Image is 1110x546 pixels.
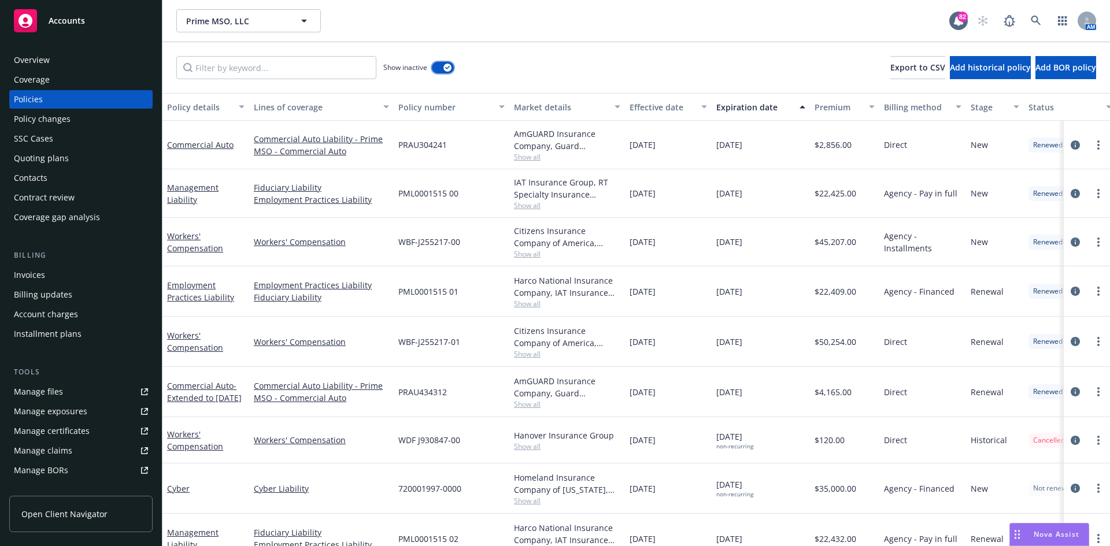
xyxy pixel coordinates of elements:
button: Add historical policy [950,56,1031,79]
span: Add BOR policy [1035,62,1096,73]
div: Stage [971,101,1007,113]
span: Agency - Pay in full [884,533,957,545]
a: Manage exposures [9,402,153,421]
button: Policy number [394,93,509,121]
a: circleInformation [1068,138,1082,152]
span: [DATE] [630,236,656,248]
a: Installment plans [9,325,153,343]
span: Direct [884,386,907,398]
span: [DATE] [630,533,656,545]
span: Renewal [971,285,1004,298]
span: [DATE] [716,139,742,151]
div: Summary of insurance [14,481,102,499]
div: IAT Insurance Group, RT Specialty Insurance Services, LLC [514,176,620,200]
button: Lines of coverage [249,93,394,121]
span: Direct [884,139,907,151]
div: Manage BORs [14,461,68,480]
span: Cancelled [1033,435,1065,445]
a: more [1091,335,1105,348]
div: Tools [9,366,153,378]
div: Coverage [14,70,50,89]
a: circleInformation [1068,481,1082,495]
a: Manage files [9,382,153,401]
div: Citizens Insurance Company of America, Hanover Insurance Group [514,325,620,349]
a: Commercial Auto Liability - Prime MSO - Commercial Auto [254,133,389,157]
a: Manage certificates [9,422,153,440]
div: Manage claims [14,441,72,460]
span: Show all [514,349,620,359]
span: [DATE] [630,386,656,398]
button: Stage [966,93,1024,121]
a: Management Liability [167,182,219,205]
a: more [1091,532,1105,545]
a: Quoting plans [9,149,153,168]
span: PRAU304241 [398,139,447,151]
button: Nova Assist [1009,523,1089,546]
a: circleInformation [1068,385,1082,399]
a: Fiduciary Liability [254,526,389,538]
a: Accounts [9,5,153,37]
a: Manage BORs [9,461,153,480]
span: $22,425.00 [815,187,856,199]
span: Agency - Financed [884,285,954,298]
span: Accounts [49,16,85,25]
a: more [1091,138,1105,152]
a: circleInformation [1068,284,1082,298]
span: Renewed [1033,237,1063,247]
div: Policy changes [14,110,71,128]
a: more [1091,385,1105,399]
span: New [971,187,988,199]
span: Renewal [971,386,1004,398]
div: Invoices [14,266,45,284]
a: Manage claims [9,441,153,460]
div: Installment plans [14,325,82,343]
a: Fiduciary Liability [254,181,389,194]
a: more [1091,187,1105,200]
div: Harco National Insurance Company, IAT Insurance Group, RT Specialty Insurance Services, LLC (RSG ... [514,522,620,546]
a: Invoices [9,266,153,284]
span: Agency - Pay in full [884,187,957,199]
span: [DATE] [716,285,742,298]
button: Premium [810,93,879,121]
div: Policy number [398,101,492,113]
a: Workers' Compensation [254,336,389,348]
div: Coverage gap analysis [14,208,100,226]
div: Citizens Insurance Company of America, Hanover Insurance Group [514,225,620,249]
a: more [1091,235,1105,249]
div: Premium [815,101,862,113]
span: 720001997-0000 [398,482,461,495]
input: Filter by keyword... [176,56,376,79]
span: Agency - Installments [884,230,961,254]
span: Show all [514,249,620,259]
div: Status [1028,101,1099,113]
a: Employment Practices Liability [254,279,389,291]
span: [DATE] [630,482,656,495]
span: [DATE] [716,187,742,199]
div: Harco National Insurance Company, IAT Insurance Group, RT Specialty Insurance Services, LLC [514,274,620,299]
div: Hanover Insurance Group [514,429,620,441]
button: Market details [509,93,625,121]
div: non-recurring [716,491,753,498]
a: more [1091,433,1105,447]
span: New [971,482,988,495]
div: Manage files [14,382,63,401]
button: Expiration date [712,93,810,121]
div: Contacts [14,169,47,187]
span: $4,165.00 [815,386,852,398]
span: WBF-J255217-01 [398,336,460,348]
span: [DATE] [630,187,656,199]
a: Search [1024,9,1048,32]
a: SSC Cases [9,129,153,148]
span: Show all [514,399,620,409]
span: Show all [514,299,620,309]
span: $45,207.00 [815,236,856,248]
span: Open Client Navigator [21,508,108,520]
span: [DATE] [716,430,753,450]
span: Renewed [1033,286,1063,296]
button: Prime MSO, LLC [176,9,321,32]
span: Show all [514,496,620,506]
div: Quoting plans [14,149,69,168]
div: Contract review [14,188,75,207]
a: Switch app [1051,9,1074,32]
a: Contract review [9,188,153,207]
